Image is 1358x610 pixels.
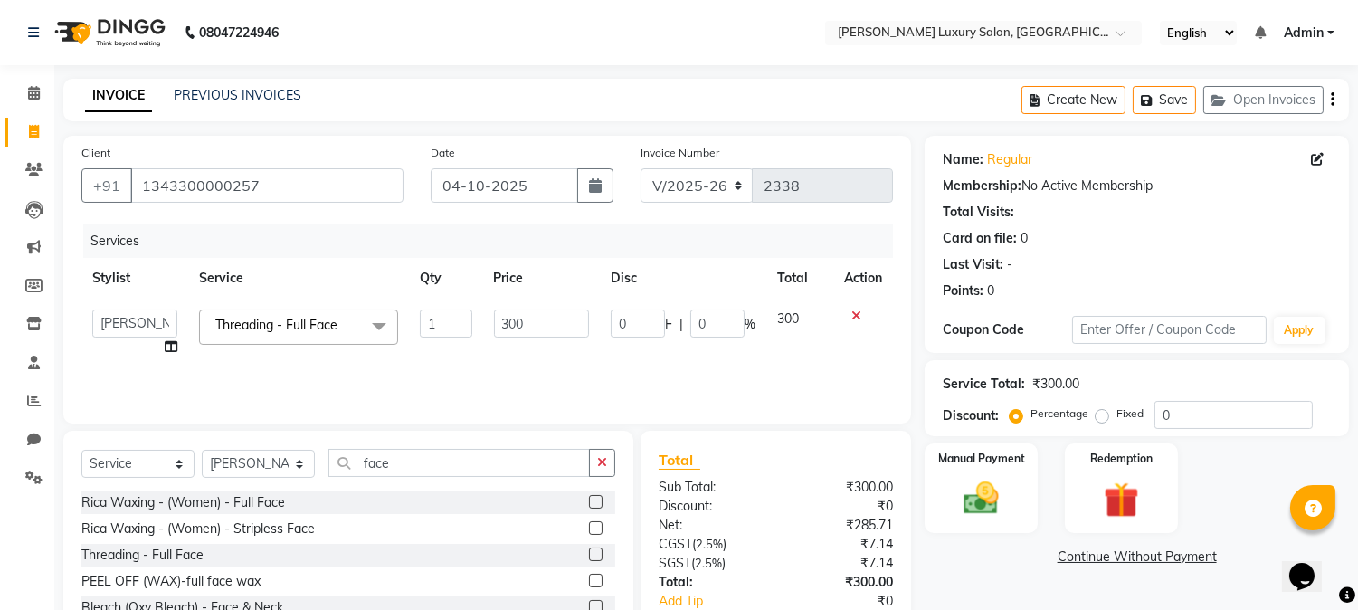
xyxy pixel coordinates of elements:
span: CGST [659,536,692,552]
div: Coupon Code [943,320,1072,339]
label: Percentage [1030,405,1088,422]
a: PREVIOUS INVOICES [174,87,301,103]
button: Apply [1274,317,1325,344]
label: Client [81,145,110,161]
div: Membership: [943,176,1021,195]
a: INVOICE [85,80,152,112]
div: Discount: [943,406,999,425]
span: SGST [659,555,691,571]
label: Date [431,145,455,161]
iframe: chat widget [1282,538,1340,592]
div: Card on file: [943,229,1017,248]
div: Net: [645,516,776,535]
img: _gift.svg [1093,478,1150,522]
div: ₹0 [776,497,907,516]
div: Total: [645,573,776,592]
span: F [665,315,672,334]
label: Fixed [1116,405,1144,422]
div: No Active Membership [943,176,1331,195]
th: Price [483,258,600,299]
div: ₹300.00 [776,573,907,592]
div: PEEL OFF (WAX)-full face wax [81,572,261,591]
div: Last Visit: [943,255,1003,274]
span: Total [659,451,700,470]
span: 300 [777,310,799,327]
div: ₹7.14 [776,535,907,554]
div: ₹300.00 [1032,375,1079,394]
div: 0 [1021,229,1028,248]
b: 08047224946 [199,7,279,58]
span: % [745,315,755,334]
input: Search or Scan [328,449,590,477]
th: Stylist [81,258,188,299]
div: Total Visits: [943,203,1014,222]
th: Qty [409,258,482,299]
label: Redemption [1090,451,1153,467]
div: Points: [943,281,983,300]
div: ( ) [645,554,776,573]
div: Services [83,224,907,258]
div: Discount: [645,497,776,516]
span: 2.5% [696,537,723,551]
div: ₹7.14 [776,554,907,573]
button: +91 [81,168,132,203]
div: 0 [987,281,994,300]
img: logo [46,7,170,58]
button: Open Invoices [1203,86,1324,114]
div: ₹285.71 [776,516,907,535]
div: Name: [943,150,983,169]
span: Admin [1284,24,1324,43]
div: Rica Waxing - (Women) - Full Face [81,493,285,512]
button: Save [1133,86,1196,114]
img: _cash.svg [953,478,1010,519]
a: Continue Without Payment [928,548,1345,567]
div: Threading - Full Face [81,546,204,565]
th: Action [833,258,893,299]
input: Enter Offer / Coupon Code [1072,316,1266,344]
div: Sub Total: [645,478,776,497]
th: Total [766,258,833,299]
label: Manual Payment [938,451,1025,467]
button: Create New [1021,86,1125,114]
span: 2.5% [695,556,722,570]
div: ₹300.00 [776,478,907,497]
th: Disc [600,258,766,299]
th: Service [188,258,409,299]
div: ( ) [645,535,776,554]
div: - [1007,255,1012,274]
label: Invoice Number [641,145,719,161]
span: Threading - Full Face [215,317,337,333]
a: Regular [987,150,1032,169]
span: | [679,315,683,334]
a: x [337,317,346,333]
input: Search by Name/Mobile/Email/Code [130,168,404,203]
div: Rica Waxing - (Women) - Stripless Face [81,519,315,539]
div: Service Total: [943,375,1025,394]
